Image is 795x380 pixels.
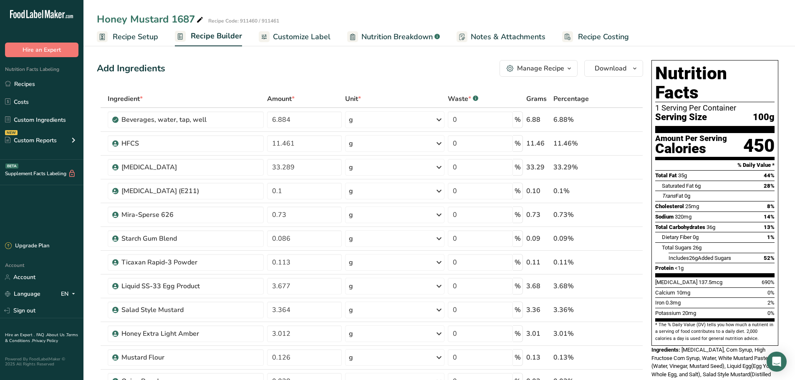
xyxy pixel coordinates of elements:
section: % Daily Value * [655,160,775,170]
div: 3.01% [553,329,603,339]
button: Manage Recipe [500,60,578,77]
div: g [349,115,353,125]
span: Unit [345,94,361,104]
div: Custom Reports [5,136,57,145]
span: 44% [764,172,775,179]
div: Honey Extra Light Amber [121,329,226,339]
div: g [349,234,353,244]
a: Language [5,287,40,301]
span: 26g [693,244,702,251]
span: Download [595,63,626,73]
span: 690% [762,279,775,285]
section: * The % Daily Value (DV) tells you how much a nutrient in a serving of food contributes to a dail... [655,322,775,342]
span: Total Carbohydrates [655,224,705,230]
a: Notes & Attachments [457,28,545,46]
div: Amount Per Serving [655,135,727,143]
div: 3.36 [526,305,550,315]
span: Amount [267,94,295,104]
div: Calories [655,143,727,155]
span: Grams [526,94,547,104]
div: 1 Serving Per Container [655,104,775,112]
span: Iron [655,299,664,306]
div: Add Ingredients [97,62,165,75]
a: Hire an Expert . [5,332,35,338]
span: Dietary Fiber [662,234,692,240]
a: Recipe Builder [175,27,242,47]
span: 25mg [685,203,699,209]
div: 33.29 [526,162,550,172]
div: g [349,305,353,315]
span: Sodium [655,214,674,220]
div: Manage Recipe [517,63,564,73]
div: Liquid SS-33 Egg Product [121,281,226,291]
span: 35g [678,172,687,179]
div: Mira-Sperse 626 [121,210,226,220]
i: Trans [662,193,676,199]
span: Cholesterol [655,203,684,209]
div: 0.1% [553,186,603,196]
span: <1g [675,265,684,271]
span: 8% [767,203,775,209]
div: 3.68 [526,281,550,291]
div: 0.11 [526,257,550,267]
span: Saturated Fat [662,183,694,189]
a: Recipe Costing [562,28,629,46]
a: FAQ . [36,332,46,338]
div: Mustard Flour [121,352,226,362]
button: Hire an Expert [5,43,78,57]
div: g [349,329,353,339]
span: Total Fat [655,172,677,179]
span: [MEDICAL_DATA] [655,279,697,285]
div: Starch Gum Blend [121,234,226,244]
span: 2% [767,299,775,306]
a: Terms & Conditions . [5,332,78,344]
span: 14% [764,214,775,220]
div: 0.13 [526,352,550,362]
div: g [349,138,353,148]
a: About Us . [46,332,66,338]
div: 0.11% [553,257,603,267]
span: Recipe Setup [113,31,158,43]
div: 0.09 [526,234,550,244]
span: Protein [655,265,674,271]
span: 36g [707,224,715,230]
span: 0% [767,310,775,316]
span: Recipe Costing [578,31,629,43]
span: Fat [662,193,683,199]
span: Potassium [655,310,681,316]
span: 0g [693,234,699,240]
span: Ingredient [108,94,143,104]
button: Download [584,60,643,77]
span: Percentage [553,94,589,104]
span: 100g [753,112,775,123]
div: [MEDICAL_DATA] (E211) [121,186,226,196]
div: 450 [743,135,775,157]
div: Ticaxan Rapid-3 Powder [121,257,226,267]
span: 52% [764,255,775,261]
div: g [349,210,353,220]
span: 0g [684,193,690,199]
span: 20mg [682,310,696,316]
div: Waste [448,94,478,104]
div: g [349,352,353,362]
div: g [349,281,353,291]
span: Ingredients: [651,347,680,353]
div: Powered By FoodLabelMaker © 2025 All Rights Reserved [5,357,78,367]
span: 6g [695,183,701,189]
div: Beverages, water, tap, well [121,115,226,125]
div: BETA [5,164,18,169]
div: [MEDICAL_DATA] [121,162,226,172]
div: 6.88% [553,115,603,125]
span: Serving Size [655,112,707,123]
div: 0.73% [553,210,603,220]
div: 3.01 [526,329,550,339]
div: 11.46% [553,138,603,148]
div: g [349,257,353,267]
div: 6.88 [526,115,550,125]
a: Recipe Setup [97,28,158,46]
span: 10mg [676,289,690,296]
span: 28% [764,183,775,189]
span: 26g [689,255,698,261]
div: Honey Mustard 1687 [97,12,205,27]
div: Open Intercom Messenger [767,352,787,372]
